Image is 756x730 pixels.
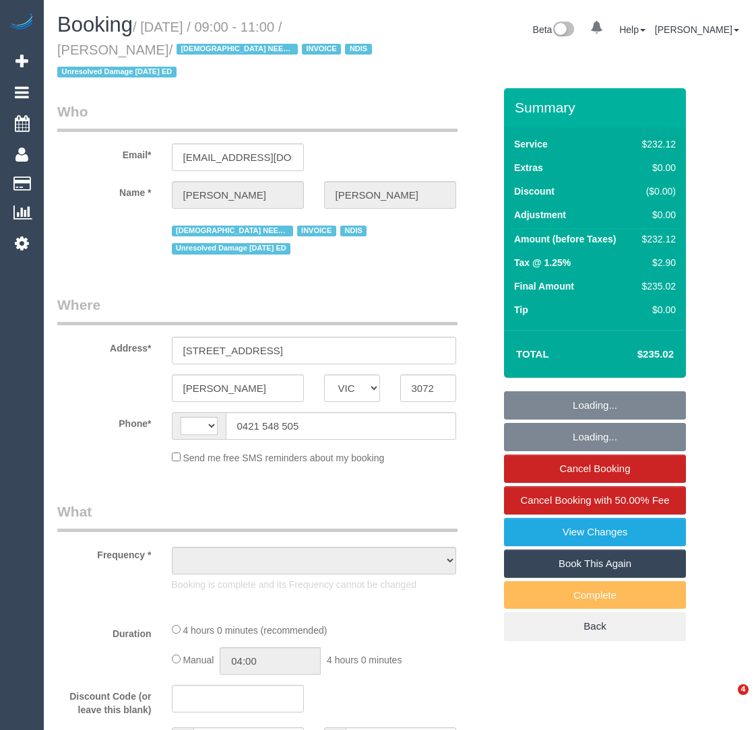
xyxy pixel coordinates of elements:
a: Book This Again [504,550,686,578]
label: Name * [47,181,162,199]
span: NDIS [340,226,367,236]
span: Unresolved Damage [DATE] ED [172,243,291,254]
h4: $235.02 [597,349,674,360]
span: INVOICE [297,226,336,236]
label: Tax @ 1.25% [514,256,571,269]
legend: What [57,502,458,532]
span: 4 hours 0 minutes (recommended) [183,625,327,636]
label: Frequency * [47,543,162,562]
a: Cancel Booking [504,455,686,483]
div: $232.12 [637,232,676,246]
label: Address* [47,337,162,355]
span: / [57,42,376,80]
span: Unresolved Damage [DATE] ED [57,67,177,77]
img: New interface [552,22,574,39]
img: Automaid Logo [8,13,35,32]
label: Discount [514,185,555,198]
span: 4 hours 0 minutes [327,655,402,665]
a: Beta [533,24,575,35]
label: Discount Code (or leave this blank) [47,685,162,717]
legend: Who [57,102,458,132]
a: [PERSON_NAME] [655,24,739,35]
a: Help [619,24,645,35]
a: View Changes [504,518,686,546]
p: Booking is complete and its Frequency cannot be changed [172,578,456,591]
span: [DEMOGRAPHIC_DATA] NEEDED [172,226,293,236]
span: NDIS [345,44,371,55]
input: Last Name* [324,181,456,209]
iframe: Intercom live chat [710,684,743,717]
span: [DEMOGRAPHIC_DATA] NEEDED [177,44,298,55]
small: / [DATE] / 09:00 - 11:00 / [PERSON_NAME] [57,20,376,80]
div: $0.00 [637,303,676,317]
label: Final Amount [514,279,574,293]
input: Email* [172,143,304,171]
span: Manual [183,655,214,665]
span: Cancel Booking with 50.00% Fee [521,494,670,506]
h3: Summary [515,100,679,115]
div: $235.02 [637,279,676,293]
input: First Name* [172,181,304,209]
label: Service [514,137,548,151]
input: Suburb* [172,374,304,402]
span: 4 [738,684,749,695]
label: Extras [514,161,543,174]
div: $0.00 [637,208,676,222]
span: INVOICE [302,44,341,55]
strong: Total [516,348,549,360]
label: Amount (before Taxes) [514,232,616,246]
label: Email* [47,143,162,162]
a: Back [504,612,686,640]
label: Phone* [47,412,162,430]
label: Adjustment [514,208,566,222]
input: Phone* [226,412,456,440]
label: Tip [514,303,528,317]
span: Booking [57,13,133,36]
div: $0.00 [637,161,676,174]
div: $2.90 [637,256,676,269]
legend: Where [57,295,458,325]
label: Duration [47,622,162,640]
div: ($0.00) [637,185,676,198]
input: Post Code* [400,374,456,402]
div: $232.12 [637,137,676,151]
span: Send me free SMS reminders about my booking [183,453,384,463]
a: Cancel Booking with 50.00% Fee [504,486,686,515]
